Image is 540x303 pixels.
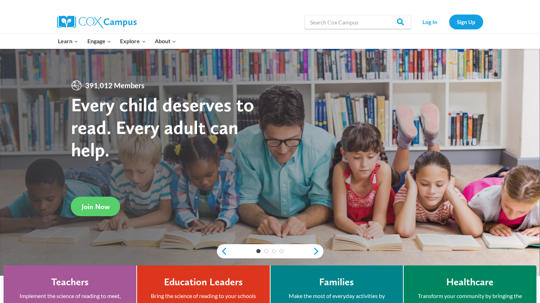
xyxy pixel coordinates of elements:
a: Join Now [71,197,120,216]
span: Join Now [82,202,110,211]
span: Explore [120,37,146,46]
a: 1 [256,249,261,253]
a: previous [217,247,228,256]
span: Engage [87,37,111,46]
h4: Healthcare [446,276,493,288]
span: Learn [58,37,78,46]
input: Search Cox Campus [305,15,411,29]
h4: Teachers [51,276,89,288]
span: 391,012 Members [82,80,147,91]
nav: Secondary Navigation [415,15,483,29]
nav: Primary Navigation [54,34,181,49]
a: next [313,247,323,256]
h4: Families [319,276,354,288]
img: Cox Campus [57,16,137,28]
a: Log In [415,15,446,29]
a: 4 [279,249,284,253]
a: 3 [272,249,276,253]
span: About [155,37,176,46]
h4: Education Leaders [164,276,243,288]
a: Sign Up [449,15,483,29]
strong: Every child deserves to read. Every adult can help. [71,93,254,161]
a: 2 [264,249,268,253]
div: content slider buttons [217,244,323,258]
